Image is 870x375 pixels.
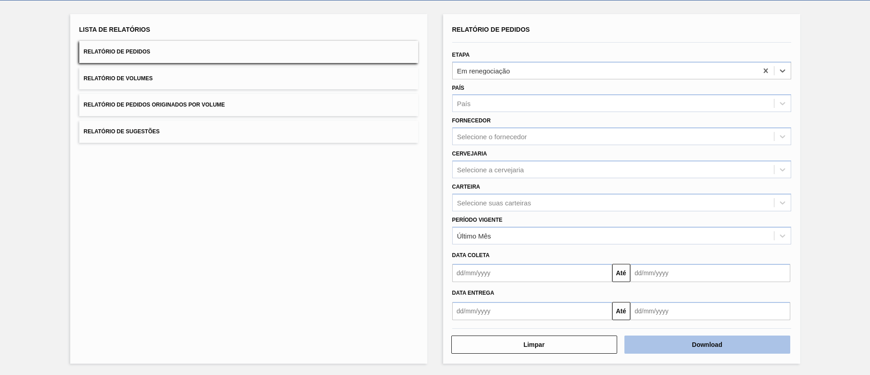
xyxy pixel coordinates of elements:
label: Carteira [452,184,480,190]
button: Até [612,264,630,282]
button: Download [624,336,790,354]
label: Fornecedor [452,117,491,124]
span: Lista de Relatórios [79,26,150,33]
span: Relatório de Pedidos [84,49,150,55]
input: dd/mm/yyyy [452,264,612,282]
div: Em renegociação [457,67,510,74]
button: Relatório de Pedidos Originados por Volume [79,94,418,116]
input: dd/mm/yyyy [630,264,790,282]
span: Data entrega [452,290,494,296]
button: Limpar [451,336,617,354]
div: País [457,100,471,107]
button: Até [612,302,630,320]
label: Cervejaria [452,151,487,157]
input: dd/mm/yyyy [452,302,612,320]
span: Relatório de Sugestões [84,128,160,135]
label: País [452,85,464,91]
span: Relatório de Pedidos Originados por Volume [84,102,225,108]
span: Relatório de Pedidos [452,26,530,33]
input: dd/mm/yyyy [630,302,790,320]
span: Relatório de Volumes [84,75,153,82]
span: Data coleta [452,252,490,258]
div: Selecione o fornecedor [457,133,527,141]
button: Relatório de Sugestões [79,121,418,143]
label: Etapa [452,52,470,58]
div: Último Mês [457,232,491,239]
div: Selecione suas carteiras [457,199,531,206]
button: Relatório de Pedidos [79,41,418,63]
div: Selecione a cervejaria [457,166,524,173]
label: Período Vigente [452,217,503,223]
button: Relatório de Volumes [79,68,418,90]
